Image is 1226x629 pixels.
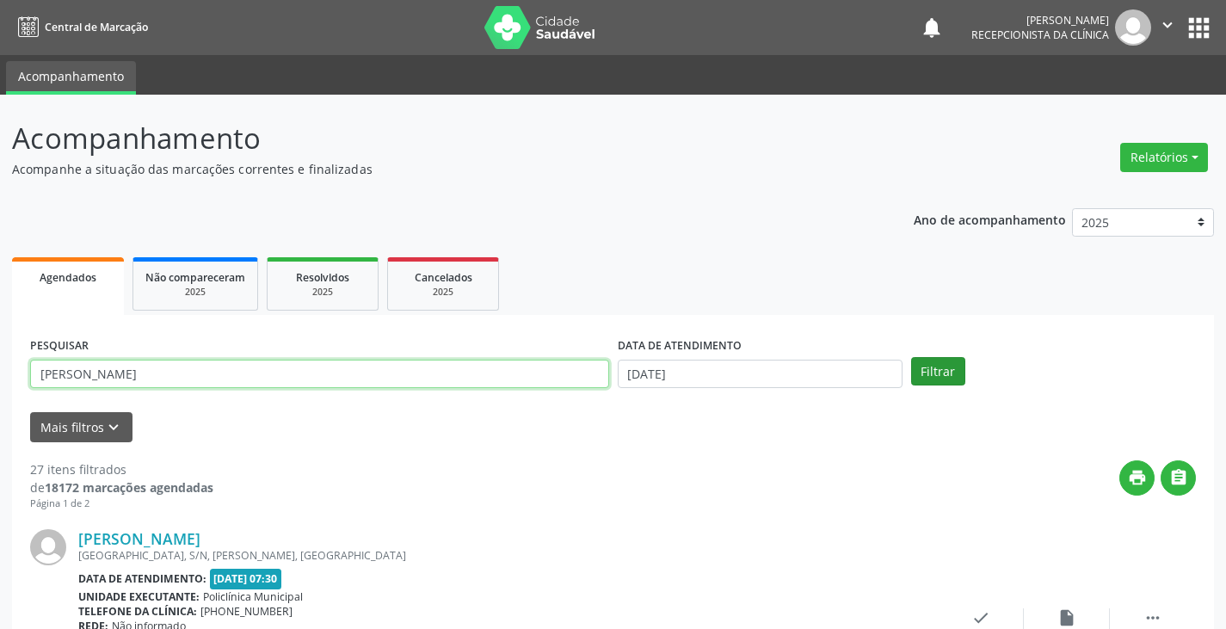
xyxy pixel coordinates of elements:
[30,496,213,511] div: Página 1 de 2
[12,13,148,41] a: Central de Marcação
[78,604,197,619] b: Telefone da clínica:
[104,418,123,437] i: keyboard_arrow_down
[911,357,965,386] button: Filtrar
[618,333,742,360] label: DATA DE ATENDIMENTO
[914,208,1066,230] p: Ano de acompanhamento
[45,20,148,34] span: Central de Marcação
[30,360,609,389] input: Nome, CNS
[45,479,213,496] strong: 18172 marcações agendadas
[145,270,245,285] span: Não compareceram
[210,569,282,589] span: [DATE] 07:30
[30,478,213,496] div: de
[415,270,472,285] span: Cancelados
[78,548,938,563] div: [GEOGRAPHIC_DATA], S/N, [PERSON_NAME], [GEOGRAPHIC_DATA]
[1151,9,1184,46] button: 
[1169,468,1188,487] i: 
[145,286,245,299] div: 2025
[78,589,200,604] b: Unidade executante:
[1128,468,1147,487] i: print
[1158,15,1177,34] i: 
[78,571,206,586] b: Data de atendimento:
[1161,460,1196,496] button: 
[30,460,213,478] div: 27 itens filtrados
[618,360,903,389] input: Selecione um intervalo
[12,117,853,160] p: Acompanhamento
[1143,608,1162,627] i: 
[296,270,349,285] span: Resolvidos
[280,286,366,299] div: 2025
[400,286,486,299] div: 2025
[12,160,853,178] p: Acompanhe a situação das marcações correntes e finalizadas
[920,15,944,40] button: notifications
[40,270,96,285] span: Agendados
[1120,143,1208,172] button: Relatórios
[1057,608,1076,627] i: insert_drive_file
[200,604,293,619] span: [PHONE_NUMBER]
[971,28,1109,42] span: Recepcionista da clínica
[1119,460,1155,496] button: print
[1184,13,1214,43] button: apps
[30,333,89,360] label: PESQUISAR
[971,13,1109,28] div: [PERSON_NAME]
[1115,9,1151,46] img: img
[30,412,132,442] button: Mais filtroskeyboard_arrow_down
[203,589,303,604] span: Policlínica Municipal
[6,61,136,95] a: Acompanhamento
[78,529,200,548] a: [PERSON_NAME]
[30,529,66,565] img: img
[971,608,990,627] i: check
